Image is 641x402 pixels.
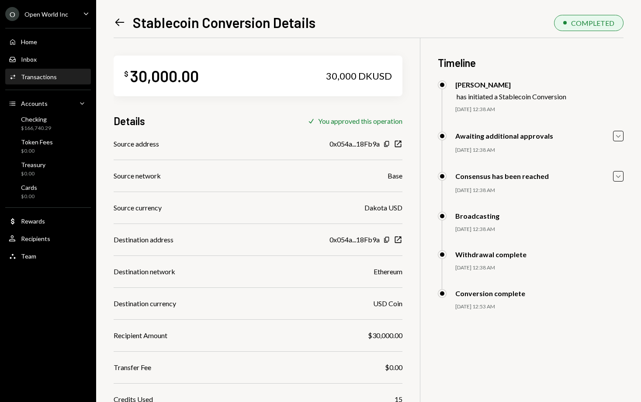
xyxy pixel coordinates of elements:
div: Cards [21,184,37,191]
a: Inbox [5,51,91,67]
div: O [5,7,19,21]
div: $0.00 [21,193,37,200]
div: [DATE] 12:53 AM [455,303,624,311]
div: 0x054a...18Fb9a [329,234,380,245]
div: Transfer Fee [114,362,151,373]
div: You approved this operation [318,117,402,125]
div: [DATE] 12:38 AM [455,147,624,154]
div: has initiated a Stablecoin Conversion [457,92,566,101]
div: 30,000.00 [130,66,199,86]
div: Withdrawal complete [455,250,527,259]
div: $ [124,70,128,78]
div: USD Coin [373,298,402,309]
div: Source network [114,171,161,181]
a: Transactions [5,69,91,84]
div: Destination address [114,234,173,245]
a: Accounts [5,95,91,111]
div: Home [21,38,37,45]
a: Treasury$0.00 [5,158,91,179]
div: Source currency [114,203,162,213]
div: $0.00 [385,362,402,373]
div: $30,000.00 [368,330,402,341]
h1: Stablecoin Conversion Details [133,14,315,31]
div: Broadcasting [455,212,499,220]
a: Home [5,34,91,49]
h3: Timeline [438,56,624,70]
a: Rewards [5,213,91,229]
div: [DATE] 12:38 AM [455,264,624,272]
div: Recipients [21,235,50,242]
div: Checking [21,115,51,123]
div: Base [388,171,402,181]
div: Treasury [21,161,45,168]
a: Cards$0.00 [5,181,91,202]
h3: Details [114,114,145,128]
div: Destination currency [114,298,176,309]
div: 0x054a...18Fb9a [329,139,380,149]
a: Token Fees$0.00 [5,136,91,157]
div: Awaiting additional approvals [455,132,553,140]
div: Transactions [21,73,57,80]
div: Destination network [114,266,175,277]
div: Consensus has been reached [455,172,549,180]
div: Source address [114,139,159,149]
a: Recipients [5,231,91,246]
div: Rewards [21,217,45,225]
div: [PERSON_NAME] [455,80,566,89]
div: $0.00 [21,147,53,155]
div: COMPLETED [571,19,614,27]
div: Open World Inc [24,10,68,18]
div: [DATE] 12:38 AM [455,226,624,233]
a: Checking$166,740.29 [5,113,91,134]
div: Conversion complete [455,289,525,297]
div: Dakota USD [364,203,402,213]
div: 30,000 DKUSD [326,70,392,82]
div: Token Fees [21,138,53,146]
div: Recipient Amount [114,330,167,341]
div: Team [21,252,36,260]
div: $0.00 [21,170,45,178]
div: Ethereum [374,266,402,277]
div: Inbox [21,56,37,63]
a: Team [5,248,91,264]
div: $166,740.29 [21,125,51,132]
div: [DATE] 12:38 AM [455,106,624,113]
div: Accounts [21,100,48,107]
div: [DATE] 12:38 AM [455,187,624,194]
